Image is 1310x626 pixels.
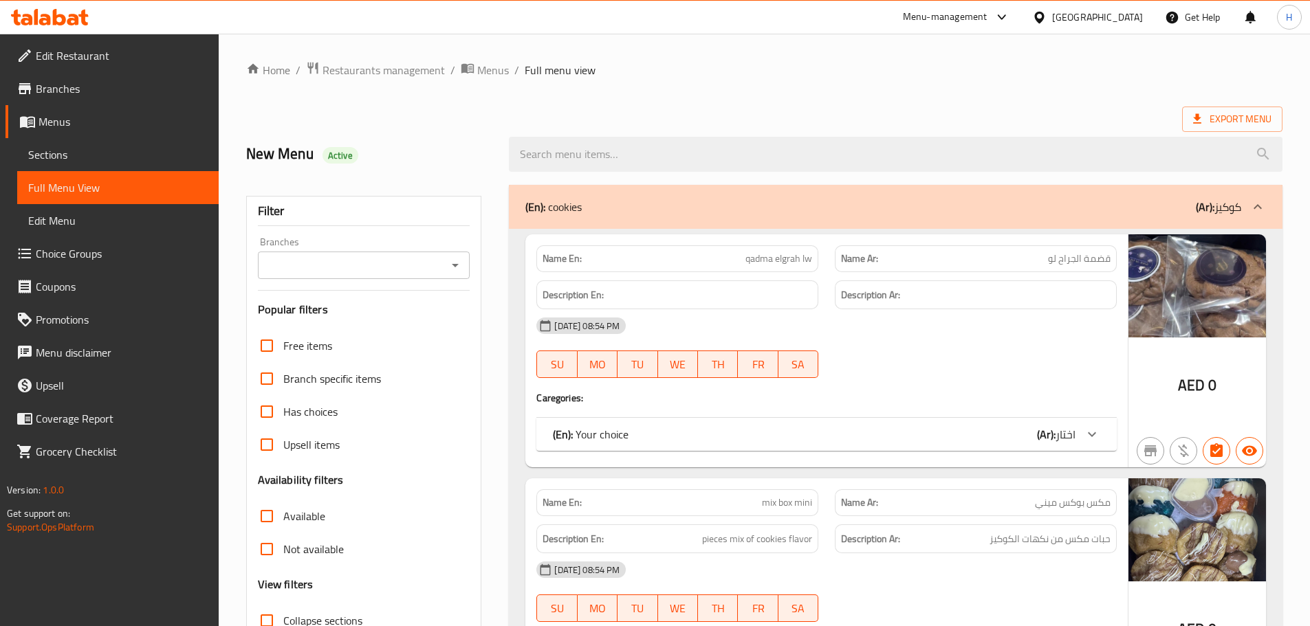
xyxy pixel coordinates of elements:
[1056,424,1076,445] span: اختار
[450,62,455,78] li: /
[658,350,698,378] button: WE
[6,303,219,336] a: Promotions
[28,212,208,229] span: Edit Menu
[549,563,625,577] span: [DATE] 08:54 PM
[738,594,778,622] button: FR
[17,204,219,237] a: Edit Menu
[1178,372,1205,399] span: AED
[525,197,545,217] b: (En):
[778,350,818,378] button: SA
[514,62,519,78] li: /
[446,256,465,275] button: Open
[258,302,470,317] h3: Popular filters
[784,599,813,618] span: SA
[323,147,358,164] div: Active
[1048,251,1111,266] span: قضمة الجراح لو
[17,138,219,171] a: Sections
[1208,372,1216,399] span: 0
[1203,437,1230,465] button: Has choices
[28,146,208,163] span: Sections
[283,541,344,557] span: Not available
[7,504,70,522] span: Get support on:
[1170,437,1197,465] button: Purchased item
[306,61,445,79] a: Restaurants management
[702,530,812,548] span: pieces mix of cookies flavor
[509,185,1282,229] div: (En): cookies(Ar):كوكيز
[841,287,900,304] strong: Description Ar:
[1035,495,1111,510] span: مكس بوكس ميني
[36,311,208,328] span: Promotions
[762,495,812,510] span: mix box mini
[536,594,577,622] button: SU
[1196,199,1241,215] p: كوكيز
[553,426,629,443] p: Your choice
[509,137,1282,172] input: search
[36,344,208,361] span: Menu disclaimer
[778,594,818,622] button: SA
[283,403,338,420] span: Has choices
[658,594,698,622] button: WE
[903,9,987,25] div: Menu-management
[36,278,208,295] span: Coupons
[623,599,652,618] span: TU
[283,508,325,524] span: Available
[583,599,612,618] span: MO
[1193,111,1271,128] span: Export Menu
[1052,10,1143,25] div: [GEOGRAPHIC_DATA]
[549,320,625,333] span: [DATE] 08:54 PM
[543,287,604,304] strong: Description En:
[36,245,208,262] span: Choice Groups
[664,355,692,375] span: WE
[28,179,208,196] span: Full Menu View
[1286,10,1292,25] span: H
[543,251,582,266] strong: Name En:
[283,337,332,354] span: Free items
[283,370,381,387] span: Branch specific items
[743,599,772,618] span: FR
[698,594,738,622] button: TH
[664,599,692,618] span: WE
[543,355,571,375] span: SU
[841,530,900,548] strong: Description Ar:
[1128,234,1266,337] img: mmw_638930480641036656
[743,355,772,375] span: FR
[6,369,219,402] a: Upsell
[36,410,208,427] span: Coverage Report
[39,113,208,130] span: Menus
[36,80,208,97] span: Branches
[543,495,582,510] strong: Name En:
[525,62,596,78] span: Full menu view
[36,443,208,460] span: Grocery Checklist
[536,418,1117,451] div: (En): Your choice(Ar):اختار
[618,350,657,378] button: TU
[578,350,618,378] button: MO
[17,171,219,204] a: Full Menu View
[703,355,732,375] span: TH
[698,350,738,378] button: TH
[536,391,1117,405] h4: Caregories:
[6,402,219,435] a: Coverage Report
[36,47,208,64] span: Edit Restaurant
[543,530,604,548] strong: Description En:
[6,105,219,138] a: Menus
[1128,478,1266,581] img: mmw_638930480696822359
[623,355,652,375] span: TU
[323,149,358,162] span: Active
[246,144,493,164] h2: New Menu
[738,350,778,378] button: FR
[246,61,1282,79] nav: breadcrumb
[246,62,290,78] a: Home
[703,599,732,618] span: TH
[6,435,219,468] a: Grocery Checklist
[1196,197,1214,217] b: (Ar):
[841,495,878,510] strong: Name Ar:
[553,424,573,445] b: (En):
[1182,107,1282,132] span: Export Menu
[36,377,208,394] span: Upsell
[841,251,878,266] strong: Name Ar:
[1236,437,1263,465] button: Available
[1137,437,1164,465] button: Not branch specific item
[296,62,301,78] li: /
[323,62,445,78] span: Restaurants management
[258,472,344,488] h3: Availability filters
